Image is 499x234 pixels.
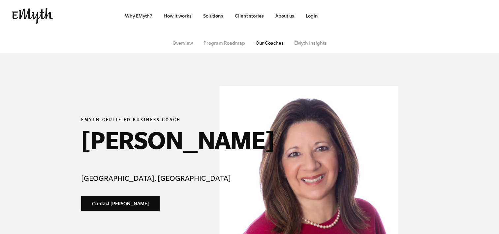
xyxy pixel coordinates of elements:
iframe: Chat Widget [466,202,499,234]
a: EMyth Insights [294,40,327,46]
a: Our Coaches [256,40,284,46]
a: Program Roadmap [203,40,245,46]
div: Widget συνομιλίας [466,202,499,234]
h6: EMyth-Certified Business Coach [81,117,240,124]
iframe: Embedded CTA [345,9,415,23]
iframe: Embedded CTA [418,9,487,23]
img: EMyth [12,8,53,24]
a: Contact [PERSON_NAME] [81,196,160,212]
a: Overview [172,40,193,46]
h4: [GEOGRAPHIC_DATA], [GEOGRAPHIC_DATA] [81,172,240,184]
h1: [PERSON_NAME] [81,125,240,154]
